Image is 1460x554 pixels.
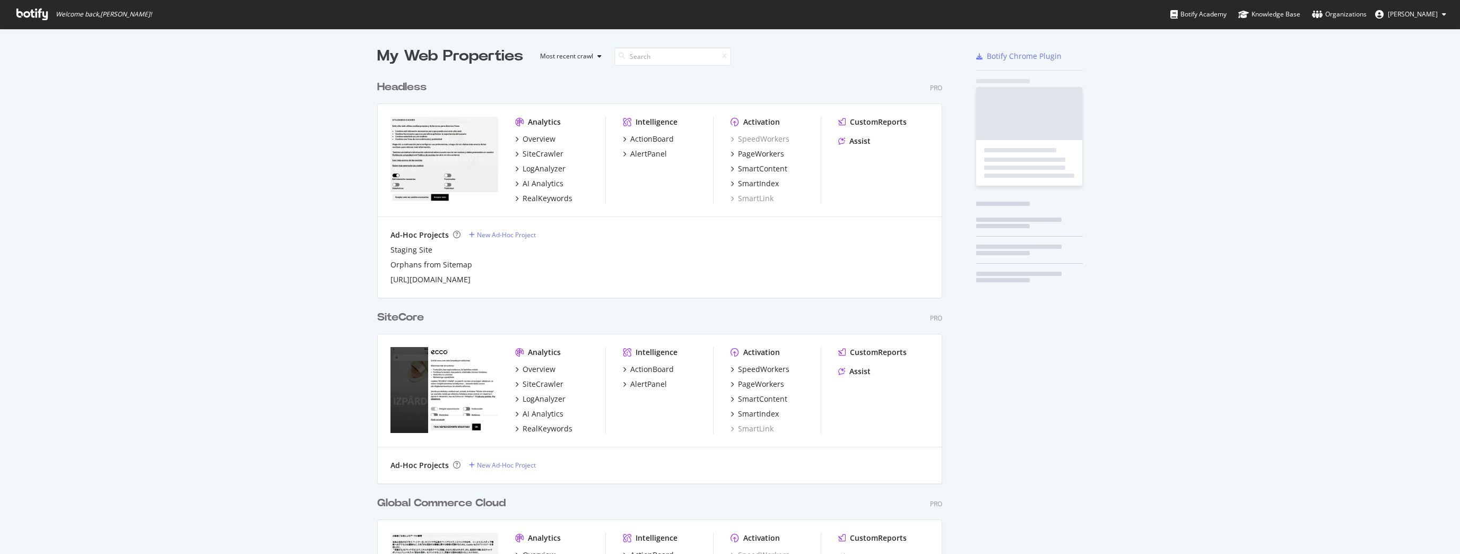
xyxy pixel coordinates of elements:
div: Pro [930,83,942,92]
a: SmartLink [731,423,774,434]
div: SmartIndex [738,409,779,419]
div: AlertPanel [630,379,667,389]
a: CustomReports [838,347,907,358]
a: SiteCore [377,310,428,325]
div: Botify Chrome Plugin [987,51,1062,62]
div: SiteCore [377,310,424,325]
div: Intelligence [636,533,677,543]
a: CustomReports [838,117,907,127]
a: SpeedWorkers [731,364,789,375]
div: AI Analytics [523,178,563,189]
div: ActionBoard [630,134,674,144]
div: Activation [743,533,780,543]
div: LogAnalyzer [523,163,566,174]
div: PageWorkers [738,149,784,159]
span: Welcome back, [PERSON_NAME] ! [56,10,152,19]
div: AI Analytics [523,409,563,419]
div: Analytics [528,533,561,543]
a: Assist [838,136,871,146]
div: My Web Properties [377,46,523,67]
a: Staging Site [390,245,432,255]
a: AlertPanel [623,149,667,159]
div: ActionBoard [630,364,674,375]
div: PageWorkers [738,379,784,389]
div: Analytics [528,347,561,358]
div: Knowledge Base [1238,9,1300,20]
div: SpeedWorkers [738,364,789,375]
a: Assist [838,366,871,377]
a: Botify Chrome Plugin [976,51,1062,62]
a: New Ad-Hoc Project [469,230,536,239]
a: SmartContent [731,163,787,174]
div: Ad-Hoc Projects [390,230,449,240]
a: RealKeywords [515,193,572,204]
div: SiteCrawler [523,149,563,159]
div: AlertPanel [630,149,667,159]
a: [URL][DOMAIN_NAME] [390,274,471,285]
img: www.ecco.com [390,347,498,433]
div: RealKeywords [523,193,572,204]
a: SpeedWorkers [731,134,789,144]
a: RealKeywords [515,423,572,434]
a: New Ad-Hoc Project [469,461,536,470]
input: Search [614,47,731,66]
div: SiteCrawler [523,379,563,389]
img: es.ecco.com [390,117,498,203]
a: AI Analytics [515,178,563,189]
a: SmartIndex [731,409,779,419]
button: Most recent crawl [532,48,606,65]
a: ActionBoard [623,134,674,144]
a: SmartIndex [731,178,779,189]
div: Ad-Hoc Projects [390,460,449,471]
div: Overview [523,134,555,144]
div: LogAnalyzer [523,394,566,404]
div: Pro [930,314,942,323]
a: Orphans from Sitemap [390,259,472,270]
div: New Ad-Hoc Project [477,230,536,239]
div: Intelligence [636,117,677,127]
a: SiteCrawler [515,379,563,389]
button: [PERSON_NAME] [1367,6,1455,23]
div: SmartContent [738,394,787,404]
div: Intelligence [636,347,677,358]
div: Most recent crawl [540,53,593,59]
a: Global Commerce Cloud [377,496,510,511]
a: AlertPanel [623,379,667,389]
div: CustomReports [850,533,907,543]
a: Overview [515,364,555,375]
a: SmartLink [731,193,774,204]
div: Organizations [1312,9,1367,20]
a: AI Analytics [515,409,563,419]
div: Botify Academy [1170,9,1227,20]
div: Analytics [528,117,561,127]
a: LogAnalyzer [515,163,566,174]
a: PageWorkers [731,379,784,389]
div: Headless [377,80,427,95]
div: Assist [849,366,871,377]
div: New Ad-Hoc Project [477,461,536,470]
a: Overview [515,134,555,144]
div: Global Commerce Cloud [377,496,506,511]
div: Assist [849,136,871,146]
a: CustomReports [838,533,907,543]
div: Activation [743,117,780,127]
div: SmartContent [738,163,787,174]
div: RealKeywords [523,423,572,434]
div: Pro [930,499,942,508]
div: CustomReports [850,117,907,127]
a: SmartContent [731,394,787,404]
a: Headless [377,80,431,95]
a: PageWorkers [731,149,784,159]
a: LogAnalyzer [515,394,566,404]
div: CustomReports [850,347,907,358]
a: ActionBoard [623,364,674,375]
span: Wayne Burden [1388,10,1438,19]
div: SmartIndex [738,178,779,189]
div: Overview [523,364,555,375]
